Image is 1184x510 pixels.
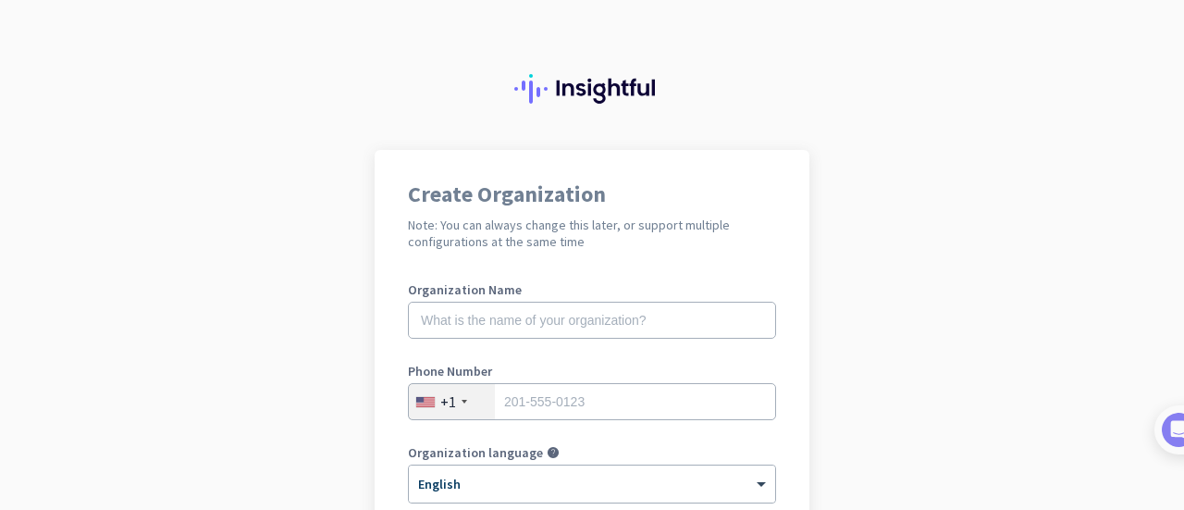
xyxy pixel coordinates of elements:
label: Phone Number [408,365,776,378]
label: Organization Name [408,283,776,296]
h1: Create Organization [408,183,776,205]
input: 201-555-0123 [408,383,776,420]
h2: Note: You can always change this later, or support multiple configurations at the same time [408,217,776,250]
label: Organization language [408,446,543,459]
i: help [547,446,560,459]
div: +1 [440,392,456,411]
input: What is the name of your organization? [408,302,776,339]
img: Insightful [514,74,670,104]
